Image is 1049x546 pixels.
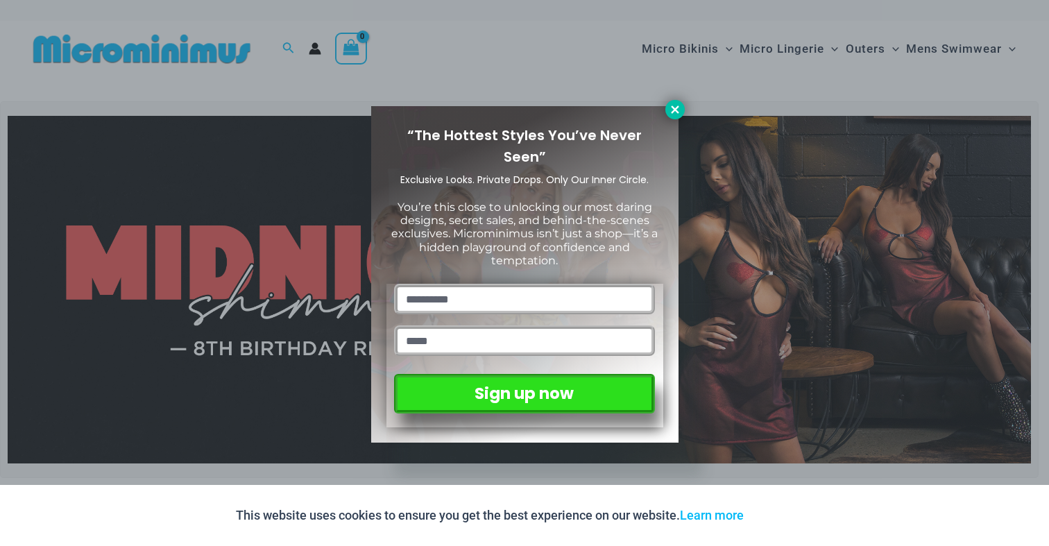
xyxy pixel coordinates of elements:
p: This website uses cookies to ensure you get the best experience on our website. [236,505,744,526]
button: Sign up now [394,374,654,413]
span: You’re this close to unlocking our most daring designs, secret sales, and behind-the-scenes exclu... [391,201,658,267]
span: “The Hottest Styles You’ve Never Seen” [407,126,642,167]
a: Learn more [680,508,744,522]
span: Exclusive Looks. Private Drops. Only Our Inner Circle. [400,173,649,187]
button: Close [665,100,685,119]
button: Accept [754,499,813,532]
